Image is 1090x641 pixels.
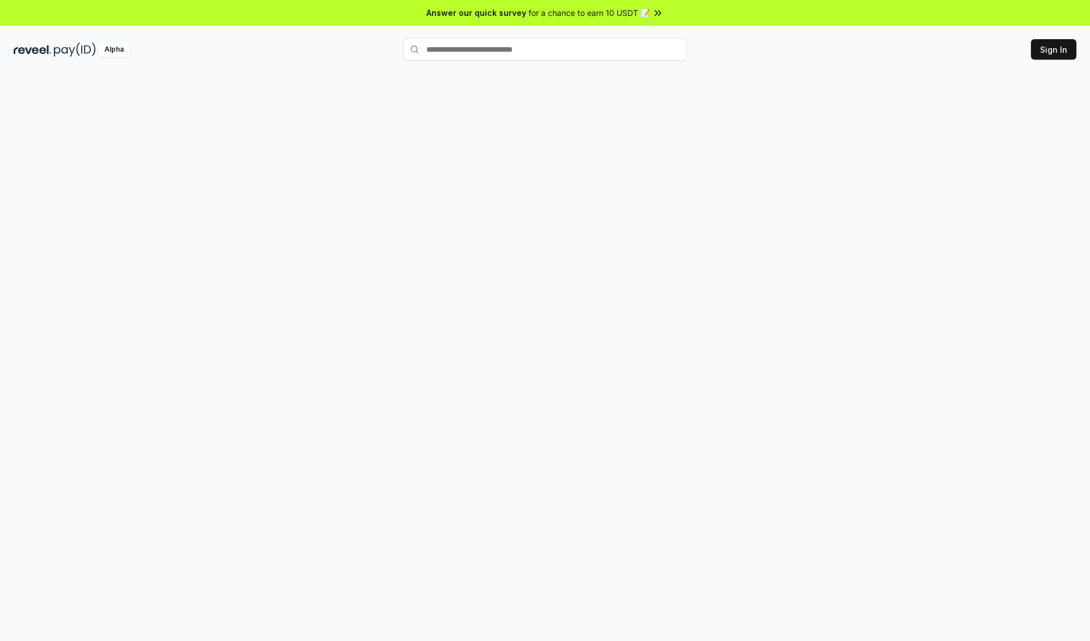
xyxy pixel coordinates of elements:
span: Answer our quick survey [426,7,526,19]
div: Alpha [98,43,130,57]
button: Sign In [1031,39,1076,60]
span: for a chance to earn 10 USDT 📝 [529,7,650,19]
img: pay_id [54,43,96,57]
img: reveel_dark [14,43,52,57]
